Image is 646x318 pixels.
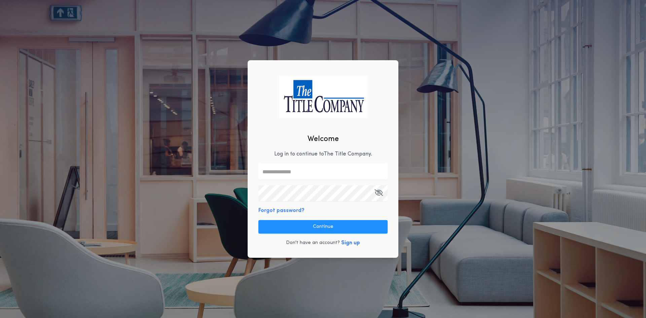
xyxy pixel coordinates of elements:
[258,207,304,215] button: Forgot password?
[341,239,360,247] button: Sign up
[286,240,340,246] p: Don't have an account?
[279,76,367,117] img: logo
[308,134,339,145] h2: Welcome
[274,150,372,158] p: Log in to continue to The Title Company .
[258,220,388,234] button: Continue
